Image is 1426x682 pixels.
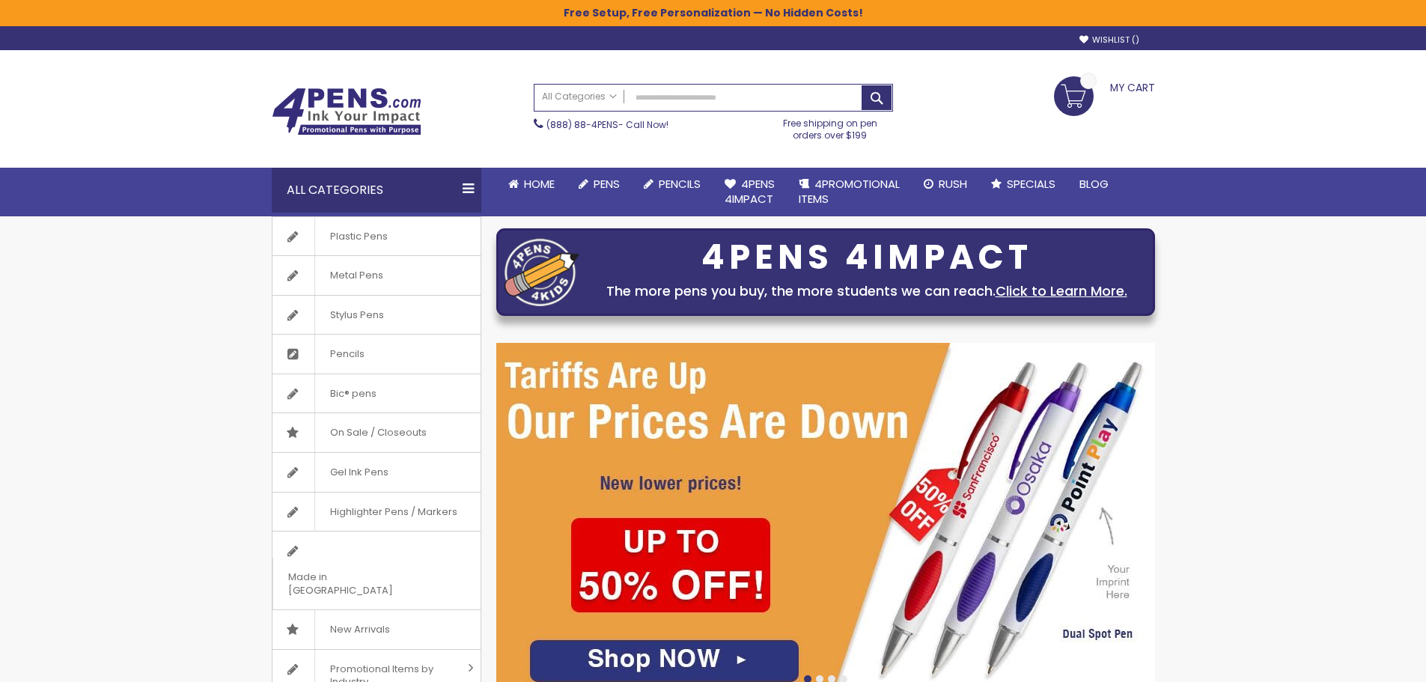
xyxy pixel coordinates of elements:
span: Pencils [314,335,380,374]
a: New Arrivals [272,610,481,649]
span: Pencils [659,176,701,192]
div: Free shipping on pen orders over $199 [767,112,893,141]
div: 4PENS 4IMPACT [587,242,1147,273]
a: Gel Ink Pens [272,453,481,492]
span: - Call Now! [546,118,668,131]
span: Metal Pens [314,256,398,295]
a: Stylus Pens [272,296,481,335]
img: 4Pens Custom Pens and Promotional Products [272,88,421,136]
a: On Sale / Closeouts [272,413,481,452]
a: Home [496,168,567,201]
span: Rush [939,176,967,192]
span: Pens [594,176,620,192]
span: Gel Ink Pens [314,453,403,492]
span: Plastic Pens [314,217,403,256]
span: Stylus Pens [314,296,399,335]
span: Bic® pens [314,374,391,413]
a: Wishlist [1079,34,1139,46]
span: Highlighter Pens / Markers [314,493,472,532]
div: The more pens you buy, the more students we can reach. [587,281,1147,302]
a: Pencils [632,168,713,201]
a: Made in [GEOGRAPHIC_DATA] [272,532,481,609]
a: Pencils [272,335,481,374]
span: 4PROMOTIONAL ITEMS [799,176,900,207]
a: Click to Learn More. [996,281,1127,300]
span: Specials [1007,176,1055,192]
span: Home [524,176,555,192]
a: Rush [912,168,979,201]
img: four_pen_logo.png [505,238,579,306]
span: 4Pens 4impact [725,176,775,207]
a: Metal Pens [272,256,481,295]
span: Made in [GEOGRAPHIC_DATA] [272,558,443,609]
a: Highlighter Pens / Markers [272,493,481,532]
a: 4Pens4impact [713,168,787,216]
span: All Categories [542,91,617,103]
a: Bic® pens [272,374,481,413]
div: All Categories [272,168,481,213]
a: All Categories [534,85,624,109]
a: Pens [567,168,632,201]
span: New Arrivals [314,610,405,649]
a: 4PROMOTIONALITEMS [787,168,912,216]
a: Blog [1067,168,1121,201]
span: On Sale / Closeouts [314,413,442,452]
a: Specials [979,168,1067,201]
a: Plastic Pens [272,217,481,256]
a: (888) 88-4PENS [546,118,618,131]
span: Blog [1079,176,1109,192]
